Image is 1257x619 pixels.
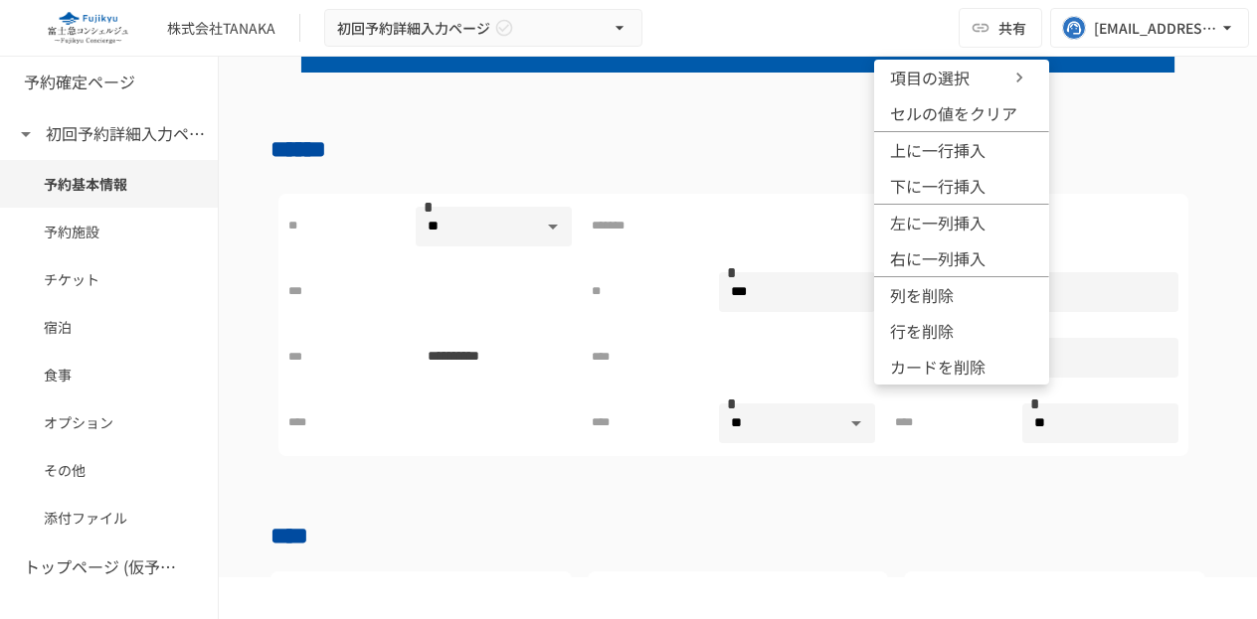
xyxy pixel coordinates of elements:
span: 左に一列挿入 [890,211,986,234]
span: 項目の選択 [890,66,1009,89]
span: セルの値をクリア [890,101,1017,125]
span: 行を削除 [890,319,954,343]
span: 下に一行挿入 [890,174,986,198]
span: 右に一列挿入 [890,246,986,270]
span: カードを削除 [890,355,986,379]
span: 上に一行挿入 [890,138,986,162]
span: 列を削除 [890,283,954,307]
